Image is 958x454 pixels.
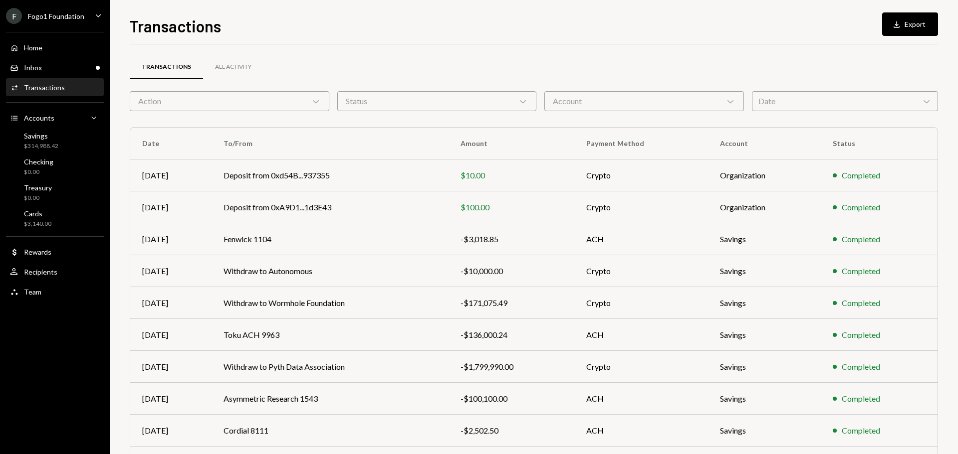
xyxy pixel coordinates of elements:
[212,128,449,159] th: To/From
[461,425,562,437] div: -$2,502.50
[24,288,41,296] div: Team
[449,128,574,159] th: Amount
[212,223,449,255] td: Fenwick 1104
[24,209,51,218] div: Cards
[24,168,53,176] div: $0.00
[461,169,562,181] div: $10.00
[574,383,708,415] td: ACH
[212,319,449,351] td: Toku ACH 9963
[842,393,880,405] div: Completed
[142,361,200,373] div: [DATE]
[708,383,821,415] td: Savings
[24,114,54,122] div: Accounts
[130,91,329,111] div: Action
[24,248,51,256] div: Rewards
[142,425,200,437] div: [DATE]
[574,351,708,383] td: Crypto
[6,180,104,204] a: Treasury$0.00
[461,233,562,245] div: -$3,018.85
[574,255,708,287] td: Crypto
[842,425,880,437] div: Completed
[212,415,449,447] td: Cordial 8111
[574,128,708,159] th: Payment Method
[708,351,821,383] td: Savings
[461,393,562,405] div: -$100,100.00
[337,91,537,111] div: Status
[842,201,880,213] div: Completed
[212,159,449,191] td: Deposit from 0xd54B...937355
[130,16,221,36] h1: Transactions
[6,58,104,76] a: Inbox
[24,142,58,151] div: $314,988.42
[212,191,449,223] td: Deposit from 0xA9D1...1d3E43
[708,128,821,159] th: Account
[574,287,708,319] td: Crypto
[6,78,104,96] a: Transactions
[142,265,200,277] div: [DATE]
[461,361,562,373] div: -$1,799,990.00
[6,263,104,281] a: Recipients
[212,287,449,319] td: Withdraw to Wormhole Foundation
[6,38,104,56] a: Home
[130,128,212,159] th: Date
[142,297,200,309] div: [DATE]
[842,297,880,309] div: Completed
[24,63,42,72] div: Inbox
[461,297,562,309] div: -$171,075.49
[882,12,938,36] button: Export
[6,109,104,127] a: Accounts
[574,319,708,351] td: ACH
[842,233,880,245] div: Completed
[142,169,200,181] div: [DATE]
[842,361,880,373] div: Completed
[461,265,562,277] div: -$10,000.00
[142,63,191,71] div: Transactions
[24,43,42,52] div: Home
[215,63,251,71] div: All Activity
[203,54,263,80] a: All Activity
[842,265,880,277] div: Completed
[708,255,821,287] td: Savings
[6,283,104,301] a: Team
[24,194,52,202] div: $0.00
[842,329,880,341] div: Completed
[574,191,708,223] td: Crypto
[142,201,200,213] div: [DATE]
[6,206,104,230] a: Cards$3,140.00
[544,91,744,111] div: Account
[130,54,203,80] a: Transactions
[461,329,562,341] div: -$136,000.24
[24,183,52,192] div: Treasury
[708,223,821,255] td: Savings
[708,415,821,447] td: Savings
[212,255,449,287] td: Withdraw to Autonomous
[6,129,104,152] a: Savings$314,988.42
[6,8,22,24] div: F
[28,12,84,20] div: Fogo1 Foundation
[708,191,821,223] td: Organization
[24,83,65,92] div: Transactions
[461,201,562,213] div: $100.00
[142,329,200,341] div: [DATE]
[24,157,53,166] div: Checking
[142,393,200,405] div: [DATE]
[212,383,449,415] td: Asymmetric Research 1543
[752,91,938,111] div: Date
[574,415,708,447] td: ACH
[24,220,51,228] div: $3,140.00
[708,159,821,191] td: Organization
[6,154,104,178] a: Checking$0.00
[212,351,449,383] td: Withdraw to Pyth Data Association
[24,268,57,276] div: Recipients
[574,223,708,255] td: ACH
[708,319,821,351] td: Savings
[842,169,880,181] div: Completed
[708,287,821,319] td: Savings
[6,243,104,261] a: Rewards
[142,233,200,245] div: [DATE]
[574,159,708,191] td: Crypto
[24,132,58,140] div: Savings
[821,128,938,159] th: Status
